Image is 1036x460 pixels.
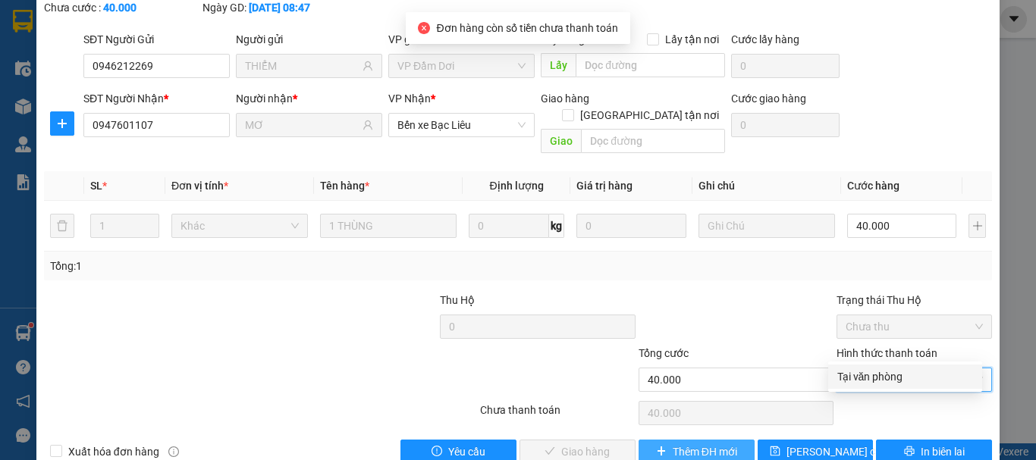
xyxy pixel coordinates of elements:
[731,54,840,78] input: Cước lấy hàng
[363,61,373,71] span: user
[673,443,737,460] span: Thêm ĐH mới
[549,214,564,238] span: kg
[245,58,359,74] input: Tên người gửi
[576,214,686,238] input: 0
[320,180,369,192] span: Tên hàng
[388,92,431,105] span: VP Nhận
[581,129,725,153] input: Dọc đường
[245,117,359,133] input: Tên người nhận
[837,368,973,385] div: Tại văn phòng
[397,114,526,136] span: Bến xe Bạc Liêu
[62,443,165,460] span: Xuất hóa đơn hàng
[904,446,915,458] span: printer
[171,180,228,192] span: Đơn vị tính
[692,171,841,201] th: Ghi chú
[83,90,230,107] div: SĐT Người Nhận
[448,443,485,460] span: Yêu cầu
[576,53,725,77] input: Dọc đường
[837,347,937,359] label: Hình thức thanh toán
[541,92,589,105] span: Giao hàng
[969,214,986,238] button: plus
[479,402,637,428] div: Chưa thanh toán
[847,180,899,192] span: Cước hàng
[50,258,401,274] div: Tổng: 1
[168,446,179,457] span: info-circle
[90,180,102,192] span: SL
[83,31,230,48] div: SĐT Người Gửi
[699,214,835,238] input: Ghi Chú
[770,446,780,458] span: save
[731,33,799,45] label: Cước lấy hàng
[50,214,74,238] button: delete
[397,55,526,77] span: VP Đầm Dơi
[363,120,373,130] span: user
[51,117,74,130] span: plus
[418,22,430,34] span: close-circle
[921,443,965,460] span: In biên lai
[846,315,983,338] span: Chưa thu
[639,347,689,359] span: Tổng cước
[50,111,74,136] button: plus
[731,113,840,137] input: Cước giao hàng
[236,90,382,107] div: Người nhận
[659,31,725,48] span: Lấy tận nơi
[181,214,299,237] span: Khác
[656,446,667,458] span: plus
[786,443,931,460] span: [PERSON_NAME] chuyển hoàn
[574,107,725,124] span: [GEOGRAPHIC_DATA] tận nơi
[837,292,992,308] div: Trạng thái Thu Hộ
[541,53,576,77] span: Lấy
[576,180,633,192] span: Giá trị hàng
[432,446,442,458] span: exclamation-circle
[236,31,382,48] div: Người gửi
[541,129,581,153] span: Giao
[489,180,543,192] span: Định lượng
[103,2,137,14] b: 40.000
[388,31,535,48] div: VP gửi
[440,294,475,306] span: Thu Hộ
[436,22,617,34] span: Đơn hàng còn số tiền chưa thanh toán
[249,2,310,14] b: [DATE] 08:47
[731,92,806,105] label: Cước giao hàng
[320,214,457,238] input: VD: Bàn, Ghế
